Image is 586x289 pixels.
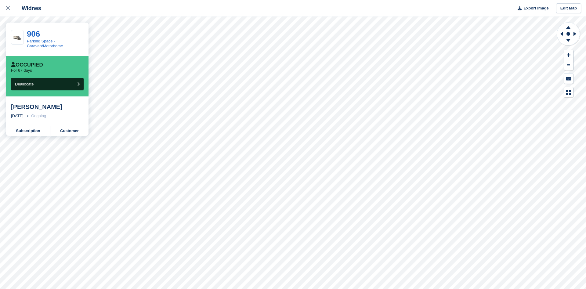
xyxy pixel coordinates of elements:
[16,5,41,12] div: Widnes
[11,113,24,119] div: [DATE]
[564,60,573,70] button: Zoom Out
[11,103,84,110] div: [PERSON_NAME]
[556,3,581,13] a: Edit Map
[15,82,34,86] span: Deallocate
[11,78,84,90] button: Deallocate
[31,113,46,119] div: Ongoing
[27,29,40,38] a: 906
[564,74,573,84] button: Keyboard Shortcuts
[50,126,89,136] a: Customer
[26,115,29,117] img: arrow-right-light-icn-cde0832a797a2874e46488d9cf13f60e5c3a73dbe684e267c42b8395dfbc2abf.svg
[11,68,32,73] p: For 67 days
[564,50,573,60] button: Zoom In
[11,62,43,68] div: Occupied
[27,39,63,48] a: Parking Space - Caravan/Motorhome
[6,126,50,136] a: Subscription
[514,3,549,13] button: Export Image
[523,5,548,11] span: Export Image
[11,34,24,41] img: widpark.jpg
[564,87,573,97] button: Map Legend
